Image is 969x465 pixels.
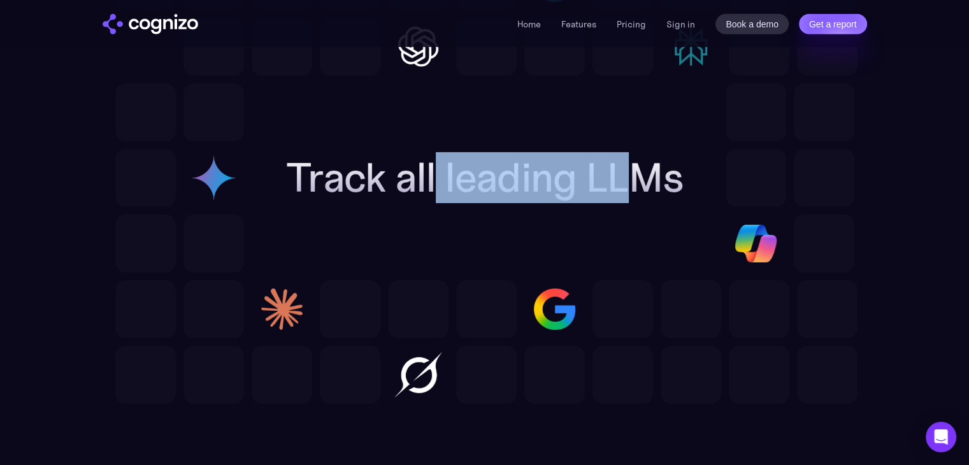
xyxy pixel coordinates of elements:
a: Features [561,18,596,30]
a: Home [517,18,541,30]
a: Get a report [799,14,867,34]
a: Pricing [617,18,646,30]
a: home [103,14,198,34]
a: Sign in [666,17,695,32]
h2: Track all leading LLMs [286,155,684,201]
a: Book a demo [715,14,789,34]
div: Open Intercom Messenger [926,422,956,452]
img: cognizo logo [103,14,198,34]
